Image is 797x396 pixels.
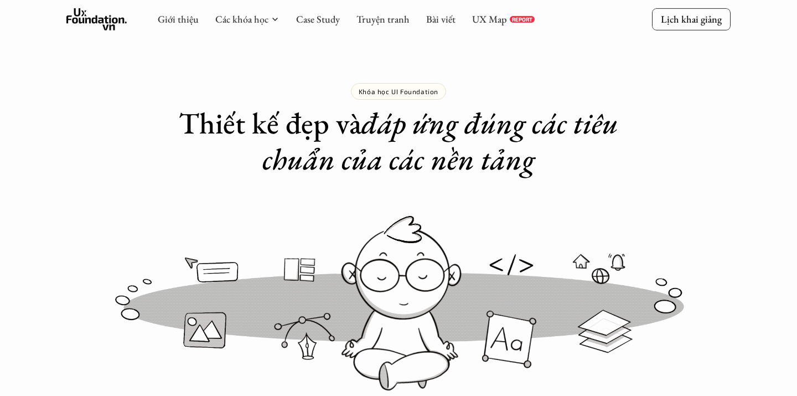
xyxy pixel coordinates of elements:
[296,13,340,25] a: Case Study
[512,16,532,23] p: REPORT
[262,104,625,178] em: đáp ứng đúng các tiêu chuẩn của các nền tảng
[158,13,199,25] a: Giới thiệu
[356,13,410,25] a: Truyện tranh
[359,88,438,95] p: Khóa học UI Foundation
[472,13,507,25] a: UX Map
[215,13,268,25] a: Các khóa học
[177,105,620,177] h1: Thiết kế đẹp và
[652,8,731,30] a: Lịch khai giảng
[426,13,456,25] a: Bài viết
[510,16,535,23] a: REPORT
[661,13,722,25] p: Lịch khai giảng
